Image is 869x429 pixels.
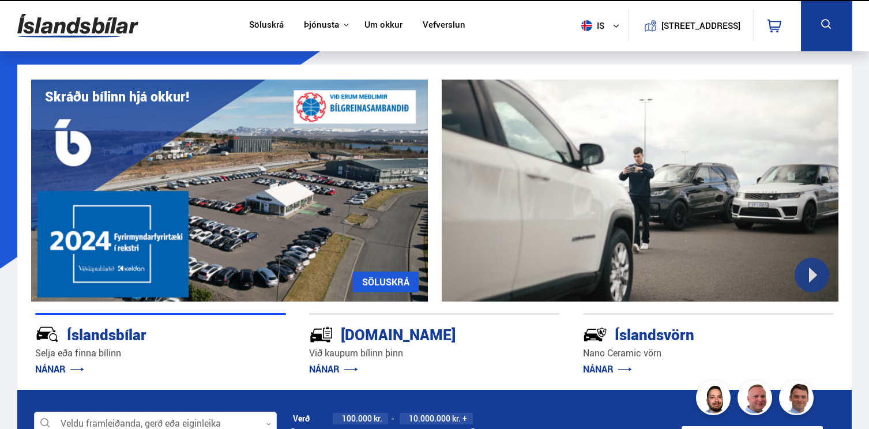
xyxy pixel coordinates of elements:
img: eKx6w-_Home_640_.png [31,80,428,302]
div: [DOMAIN_NAME] [309,323,519,344]
a: NÁNAR [309,363,358,375]
div: Íslandsbílar [35,323,245,344]
div: Verð [293,414,310,423]
p: Við kaupum bílinn þinn [309,347,560,360]
img: FbJEzSuNWCJXmdc-.webp [781,382,815,417]
img: JRvxyua_JYH6wB4c.svg [35,322,59,347]
div: Íslandsvörn [583,323,793,344]
a: [STREET_ADDRESS] [635,9,747,42]
button: is [577,9,629,43]
img: nhp88E3Fdnt1Opn2.png [698,382,732,417]
span: 10.000.000 [409,413,450,424]
a: SÖLUSKRÁ [353,272,419,292]
span: kr. [374,414,382,423]
p: Nano Ceramic vörn [583,347,834,360]
h1: Skráðu bílinn hjá okkur! [45,89,189,104]
img: svg+xml;base64,PHN2ZyB4bWxucz0iaHR0cDovL3d3dy53My5vcmcvMjAwMC9zdmciIHdpZHRoPSI1MTIiIGhlaWdodD0iNT... [581,20,592,31]
button: [STREET_ADDRESS] [666,21,736,31]
a: Vefverslun [423,20,465,32]
a: NÁNAR [35,363,84,375]
span: + [462,414,467,423]
a: NÁNAR [583,363,632,375]
span: kr. [452,414,461,423]
img: tr5P-W3DuiFaO7aO.svg [309,322,333,347]
p: Selja eða finna bílinn [35,347,286,360]
span: 100.000 [342,413,372,424]
img: siFngHWaQ9KaOqBr.png [739,382,774,417]
a: Um okkur [364,20,402,32]
button: Þjónusta [304,20,339,31]
img: -Svtn6bYgwAsiwNX.svg [583,322,607,347]
span: is [577,20,605,31]
img: G0Ugv5HjCgRt.svg [17,7,138,44]
a: Söluskrá [249,20,284,32]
